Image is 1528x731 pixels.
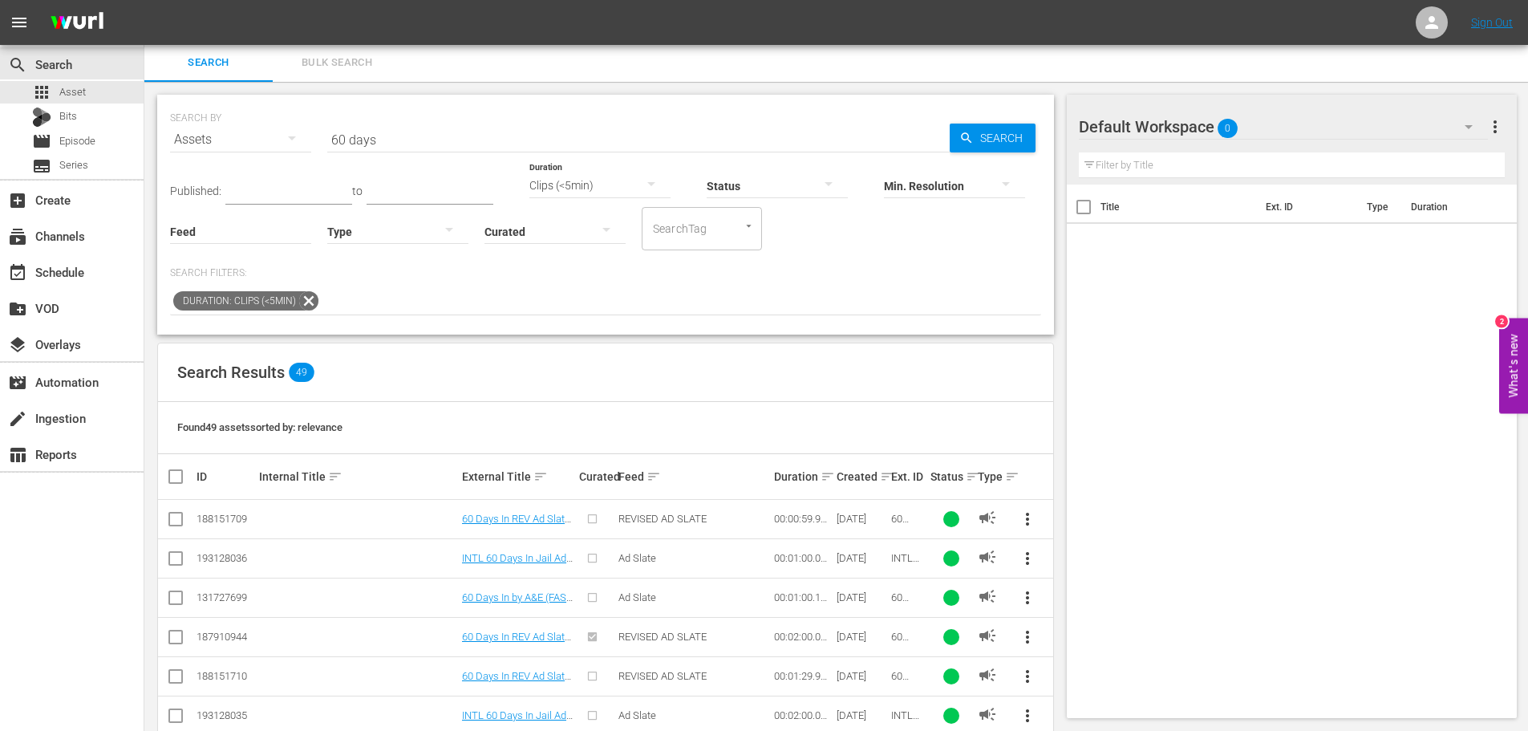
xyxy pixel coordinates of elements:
[978,467,1004,486] div: Type
[8,299,27,319] span: VOD
[352,185,363,197] span: to
[1008,579,1047,617] button: more_vert
[1485,117,1505,136] span: more_vert
[579,470,614,483] div: Curated
[966,469,980,484] span: sort
[462,591,573,615] a: 60 Days In by A&E (FAST Channel) Ad Slate 60
[978,705,997,724] span: AD
[1401,185,1498,229] th: Duration
[774,591,832,603] div: 00:01:00.117
[1485,108,1505,146] button: more_vert
[1357,185,1401,229] th: Type
[774,631,832,643] div: 00:02:00.085
[974,124,1036,152] span: Search
[618,670,707,682] span: REVISED AD SLATE
[32,108,51,127] div: Bits
[197,470,254,483] div: ID
[328,469,342,484] span: sort
[1005,469,1019,484] span: sort
[59,157,88,173] span: Series
[533,469,548,484] span: sort
[59,108,77,124] span: Bits
[1499,318,1528,413] button: Open Feedback Widget
[821,469,835,484] span: sort
[891,552,925,624] span: INTL 60 Days In Jail Ad Slate 60
[837,552,886,564] div: [DATE]
[1008,618,1047,656] button: more_vert
[462,670,571,694] a: 60 Days In REV Ad Slate 90
[1218,112,1238,145] span: 0
[741,218,756,234] button: Open
[891,470,926,483] div: Ext. ID
[10,13,29,32] span: menu
[462,467,574,486] div: External Title
[774,513,832,525] div: 00:00:59.993
[170,185,221,197] span: Published:
[950,124,1036,152] button: Search
[59,133,95,149] span: Episode
[8,335,27,355] span: Overlays
[1471,16,1513,29] a: Sign Out
[173,291,299,311] span: Duration: Clips (<5min)
[197,670,254,682] div: 188151710
[1018,510,1037,529] span: more_vert
[170,266,1041,280] p: Search Filters:
[774,552,832,564] div: 00:01:00.074
[177,363,285,382] span: Search Results
[32,83,51,102] span: Asset
[837,670,886,682] div: [DATE]
[774,467,832,486] div: Duration
[282,54,391,72] span: Bulk Search
[8,445,27,465] span: Reports
[462,631,571,655] a: 60 Days In REV Ad Slate 120
[774,670,832,682] div: 00:01:29.990
[1018,667,1037,686] span: more_vert
[880,469,894,484] span: sort
[1018,588,1037,607] span: more_vert
[978,547,997,567] span: AD
[462,552,573,576] a: INTL 60 Days In Jail Ad Slate 60
[59,84,86,100] span: Asset
[891,513,925,585] span: 60 Days In by A&E Ad Slate 60
[1079,104,1488,149] div: Default Workspace
[837,513,886,525] div: [DATE]
[8,227,27,246] span: Channels
[646,469,661,484] span: sort
[837,709,886,721] div: [DATE]
[462,513,571,537] a: 60 Days In REV Ad Slate 60
[978,587,997,606] span: AD
[197,631,254,643] div: 187910944
[39,4,116,42] img: ans4CAIJ8jUAAAAAAAAAAAAAAAAAAAAAAAAgQb4GAAAAAAAAAAAAAAAAAAAAAAAAJMjXAAAAAAAAAAAAAAAAAAAAAAAAgAT5G...
[978,626,997,645] span: AD
[1018,549,1037,568] span: more_vert
[837,467,886,486] div: Created
[618,552,656,564] span: Ad Slate
[978,508,997,527] span: AD
[8,263,27,282] span: Schedule
[618,591,656,603] span: Ad Slate
[837,591,886,603] div: [DATE]
[170,117,311,162] div: Assets
[154,54,263,72] span: Search
[197,552,254,564] div: 193128036
[930,467,972,486] div: Status
[32,132,51,151] span: Episode
[8,409,27,428] span: Ingestion
[618,467,770,486] div: Feed
[259,467,457,486] div: Internal Title
[197,513,254,525] div: 188151709
[891,591,925,688] span: 60 Days In by A&E (FAST Channel) Ad Slate 60
[978,665,997,684] span: AD
[1018,706,1037,725] span: more_vert
[1008,539,1047,578] button: more_vert
[774,709,832,721] div: 00:02:00.085
[177,421,342,433] span: Found 49 assets sorted by: relevance
[8,373,27,392] span: Automation
[289,363,314,382] span: 49
[197,709,254,721] div: 193128035
[1008,500,1047,538] button: more_vert
[1018,627,1037,647] span: more_vert
[197,591,254,603] div: 131727699
[891,631,925,703] span: 60 Days In by A&E Ad Slate 120
[837,631,886,643] div: [DATE]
